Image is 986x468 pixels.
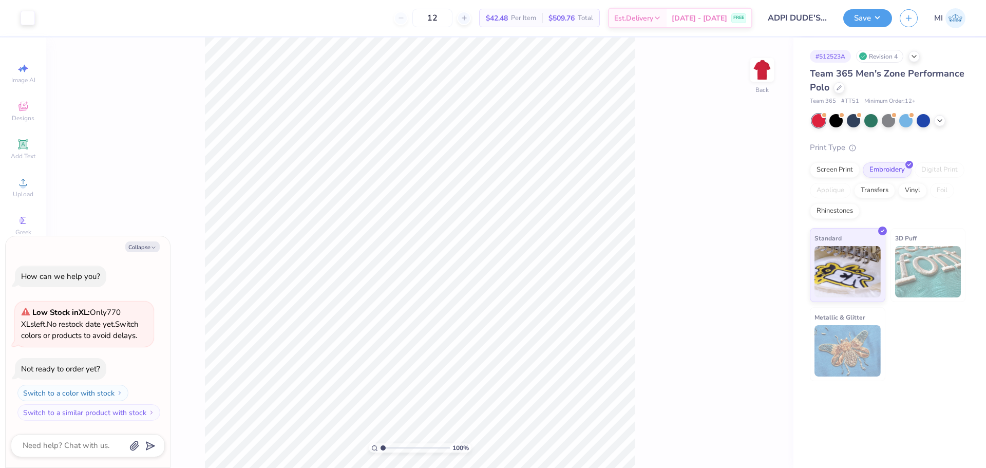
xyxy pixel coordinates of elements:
[934,8,965,28] a: MI
[125,241,160,252] button: Collapse
[47,319,115,329] span: No restock date yet.
[843,9,892,27] button: Save
[21,307,139,341] span: Only 770 XLs left. Switch colors or products to avoid delays.
[810,97,836,106] span: Team 365
[11,152,35,160] span: Add Text
[810,162,860,178] div: Screen Print
[21,271,100,282] div: How can we help you?
[841,97,859,106] span: # TT51
[32,307,90,317] strong: Low Stock in XL :
[752,60,772,80] img: Back
[760,8,836,28] input: Untitled Design
[614,13,653,24] span: Est. Delivery
[814,312,865,323] span: Metallic & Glitter
[854,183,895,198] div: Transfers
[945,8,965,28] img: Ma. Isabella Adad
[148,409,155,416] img: Switch to a similar product with stock
[915,162,964,178] div: Digital Print
[17,404,160,421] button: Switch to a similar product with stock
[17,385,128,401] button: Switch to a color with stock
[810,142,965,154] div: Print Type
[13,190,33,198] span: Upload
[810,50,851,63] div: # 512523A
[452,443,469,453] span: 100 %
[21,364,100,374] div: Not ready to order yet?
[895,233,917,244] span: 3D Puff
[810,67,964,93] span: Team 365 Men's Zone Performance Polo
[864,97,916,106] span: Minimum Order: 12 +
[12,114,34,122] span: Designs
[755,85,769,95] div: Back
[486,13,508,24] span: $42.48
[898,183,927,198] div: Vinyl
[117,390,123,396] img: Switch to a color with stock
[578,13,593,24] span: Total
[11,76,35,84] span: Image AI
[814,233,842,244] span: Standard
[733,14,744,22] span: FREE
[15,228,31,236] span: Greek
[810,183,851,198] div: Applique
[814,325,881,377] img: Metallic & Glitter
[672,13,727,24] span: [DATE] - [DATE]
[930,183,954,198] div: Foil
[548,13,575,24] span: $509.76
[863,162,912,178] div: Embroidery
[412,9,452,27] input: – –
[856,50,903,63] div: Revision 4
[814,246,881,297] img: Standard
[511,13,536,24] span: Per Item
[895,246,961,297] img: 3D Puff
[810,203,860,219] div: Rhinestones
[934,12,943,24] span: MI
